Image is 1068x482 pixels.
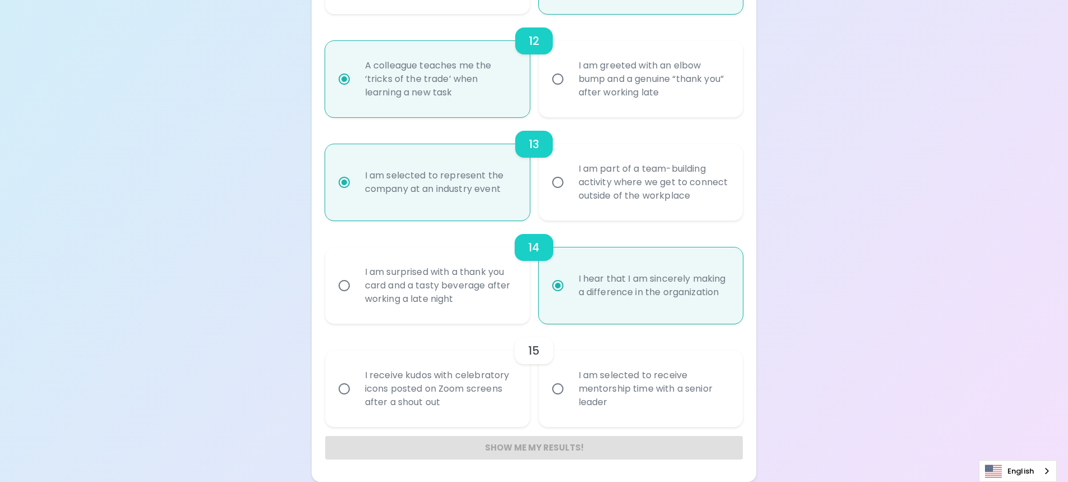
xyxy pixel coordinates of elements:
[528,342,539,360] h6: 15
[570,259,737,313] div: I hear that I am sincerely making a difference in the organization
[325,14,743,117] div: choice-group-check
[570,355,737,423] div: I am selected to receive mentorship time with a senior leader
[529,135,539,153] h6: 13
[356,252,524,319] div: I am surprised with a thank you card and a tasty beverage after working a late night
[356,155,524,209] div: I am selected to represent the company at an industry event
[528,238,539,256] h6: 14
[325,221,743,324] div: choice-group-check
[570,149,737,216] div: I am part of a team-building activity where we get to connect outside of the workplace
[979,460,1057,482] aside: Language selected: English
[979,461,1056,481] a: English
[325,324,743,427] div: choice-group-check
[325,117,743,221] div: choice-group-check
[529,32,539,50] h6: 12
[570,45,737,113] div: I am greeted with an elbow bump and a genuine “thank you” after working late
[979,460,1057,482] div: Language
[356,355,524,423] div: I receive kudos with celebratory icons posted on Zoom screens after a shout out
[356,45,524,113] div: A colleague teaches me the ‘tricks of the trade’ when learning a new task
